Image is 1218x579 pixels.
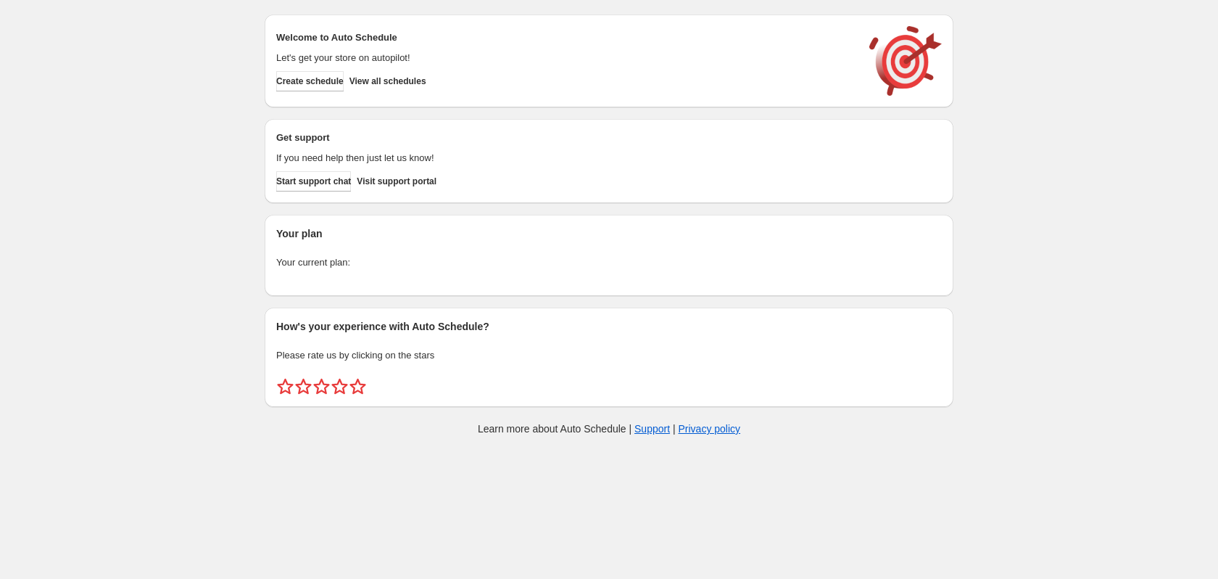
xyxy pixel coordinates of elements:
[276,171,351,192] a: Start support chat
[276,151,855,165] p: If you need help then just let us know!
[349,71,426,91] button: View all schedules
[276,348,942,363] p: Please rate us by clicking on the stars
[276,131,855,145] h2: Get support
[276,30,855,45] h2: Welcome to Auto Schedule
[478,422,740,436] p: Learn more about Auto Schedule | |
[349,75,426,87] span: View all schedules
[276,319,942,334] h2: How's your experience with Auto Schedule?
[276,51,855,65] p: Let's get your store on autopilot!
[276,176,351,187] span: Start support chat
[357,171,436,192] a: Visit support portal
[634,423,670,435] a: Support
[276,255,942,270] p: Your current plan:
[679,423,741,435] a: Privacy policy
[276,226,942,241] h2: Your plan
[276,71,344,91] button: Create schedule
[357,176,436,187] span: Visit support portal
[276,75,344,87] span: Create schedule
